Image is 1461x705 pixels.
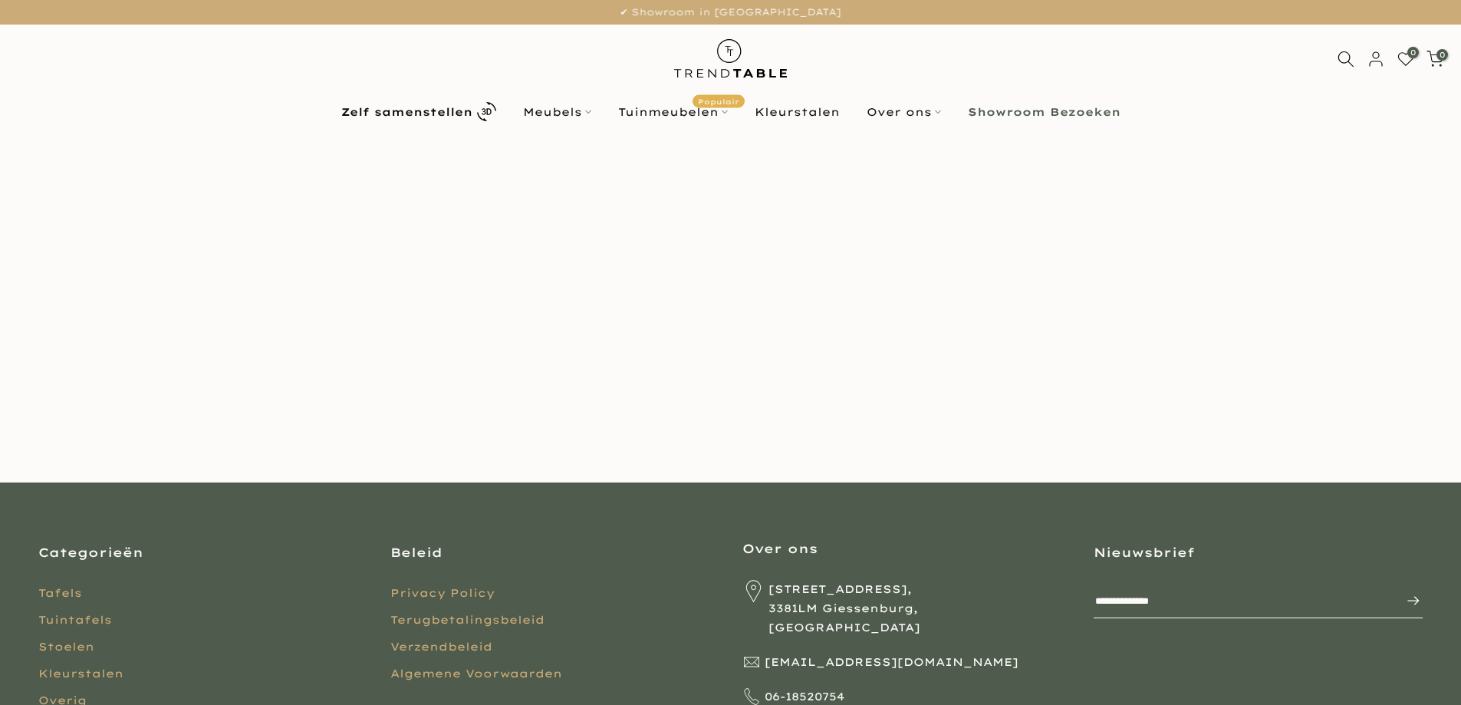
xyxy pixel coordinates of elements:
[38,667,123,680] a: Kleurstalen
[741,103,853,121] a: Kleurstalen
[38,544,367,561] h3: Categorieën
[604,103,741,121] a: TuinmeubelenPopulair
[1390,591,1421,610] span: Inschrijven
[327,98,509,125] a: Zelf samenstellen
[390,586,495,600] a: Privacy Policy
[663,25,798,93] img: trend-table
[1094,544,1423,561] h3: Nieuwsbrief
[1426,51,1443,68] a: 0
[390,667,562,680] a: Algemene Voorwaarden
[38,640,94,654] a: Stoelen
[341,107,472,117] b: Zelf samenstellen
[1407,47,1419,58] span: 0
[38,586,82,600] a: Tafels
[1390,585,1421,616] button: Inschrijven
[38,613,112,627] a: Tuintafels
[1436,49,1448,61] span: 0
[1397,51,1414,68] a: 0
[19,4,1442,21] p: ✔ Showroom in [GEOGRAPHIC_DATA]
[693,94,745,107] span: Populair
[509,103,604,121] a: Meubels
[968,107,1120,117] b: Showroom Bezoeken
[853,103,954,121] a: Over ons
[390,544,719,561] h3: Beleid
[390,613,545,627] a: Terugbetalingsbeleid
[390,640,492,654] a: Verzendbeleid
[768,580,1071,638] span: [STREET_ADDRESS], 3381LM Giessenburg, [GEOGRAPHIC_DATA]
[954,103,1134,121] a: Showroom Bezoeken
[765,653,1018,672] span: [EMAIL_ADDRESS][DOMAIN_NAME]
[742,540,1071,557] h3: Over ons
